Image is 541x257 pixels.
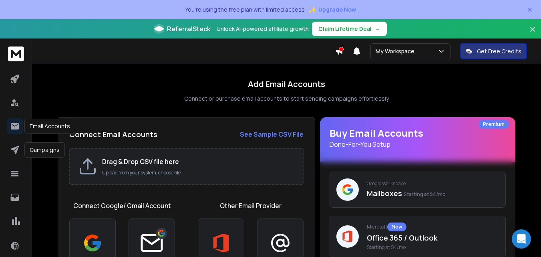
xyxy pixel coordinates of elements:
div: Premium [479,120,509,129]
h1: Buy Email Accounts [330,127,506,149]
p: Done-For-You Setup [330,140,506,149]
button: ✨Upgrade Now [308,2,356,18]
h1: Add Email Accounts [248,79,325,90]
div: Campaigns [24,142,65,158]
h2: Drag & Drop CSV file here [102,157,295,166]
p: Upload from your system, choose file [102,170,295,176]
h1: Connect Google/ Gmail Account [73,201,171,210]
span: Upgrade Now [318,6,356,14]
p: You're using the free plan with limited access [185,6,305,14]
p: Google Workspace [367,180,499,187]
p: Unlock AI-powered affiliate growth [217,25,309,33]
p: Microsoft [367,223,499,231]
span: ReferralStack [167,24,210,34]
p: Office 365 / Outlook [367,232,499,243]
span: Starting at $4/mo [404,191,446,198]
span: → [375,25,380,33]
div: Email Accounts [24,119,75,134]
p: Connect or purchase email accounts to start sending campaigns effortlessly [184,95,389,103]
div: New [387,223,406,231]
p: My Workspace [376,47,418,55]
button: Close banner [527,24,538,43]
h2: Connect Email Accounts [69,129,157,140]
button: Get Free Credits [460,43,527,59]
strong: See Sample CSV File [240,130,304,139]
h1: Other Email Provider [220,201,282,210]
p: Get Free Credits [477,47,521,55]
span: Starting at $4/mo [367,244,499,251]
button: Claim Lifetime Deal→ [312,22,387,36]
a: See Sample CSV File [240,130,304,139]
div: Open Intercom Messenger [512,229,531,249]
p: Mailboxes [367,188,499,199]
span: ✨ [308,4,317,15]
